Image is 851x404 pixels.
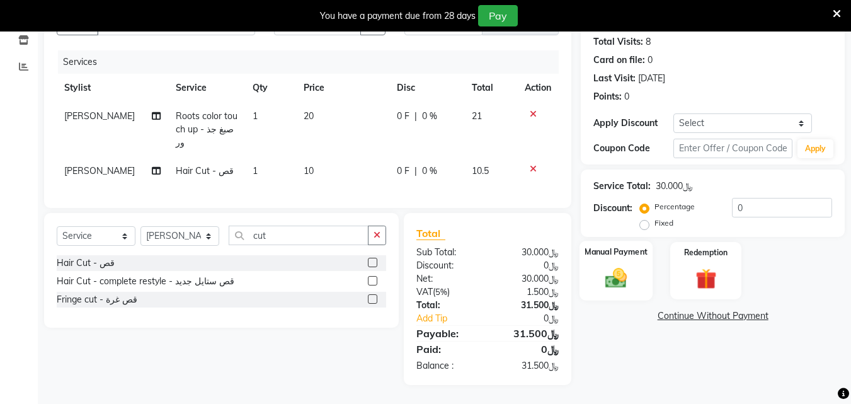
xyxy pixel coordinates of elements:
div: Coupon Code [593,142,673,155]
span: 10 [304,165,314,176]
button: Apply [797,139,833,158]
div: Last Visit: [593,72,636,85]
div: Hair Cut - قص [57,257,115,270]
div: Discount: [407,259,488,272]
div: ﷼0 [501,312,569,325]
div: Total: [407,299,488,312]
span: | [414,110,417,123]
div: Net: [407,272,488,286]
span: 0 F [397,164,409,178]
label: Percentage [654,201,695,212]
img: _cash.svg [598,265,634,291]
span: Hair Cut - قص [176,165,234,176]
div: Service Total: [593,180,651,193]
div: 0 [624,90,629,103]
div: ﷼31.500 [488,299,568,312]
div: Fringe cut - قص غرة [57,293,137,306]
div: 8 [646,35,651,49]
div: Card on file: [593,54,645,67]
span: [PERSON_NAME] [64,110,135,122]
th: Stylist [57,74,168,102]
span: 0 % [422,164,437,178]
span: 1 [253,165,258,176]
div: Points: [593,90,622,103]
span: VAT [416,286,433,297]
span: 10.5 [472,165,489,176]
div: You have a payment due from 28 days [320,9,476,23]
div: Total Visits: [593,35,643,49]
th: Qty [245,74,296,102]
div: ﷼0 [488,342,568,357]
th: Disc [389,74,464,102]
div: ﷼30.000 [488,272,568,286]
span: 0 % [422,110,437,123]
img: _gift.svg [689,266,723,292]
div: ( ) [407,286,488,299]
label: Manual Payment [585,246,648,258]
th: Action [517,74,559,102]
span: 21 [472,110,482,122]
th: Service [168,74,245,102]
input: Enter Offer / Coupon Code [673,139,792,158]
span: Total [416,227,445,240]
div: Services [58,50,568,74]
th: Total [464,74,518,102]
label: Fixed [654,217,673,229]
div: ﷼1.500 [488,286,568,299]
div: ﷼30.000 [488,246,568,259]
div: ﷼31.500 [488,359,568,372]
div: Hair Cut - complete restyle - قص ستايل جديد [57,275,234,288]
div: Sub Total: [407,246,488,259]
label: Redemption [684,247,728,258]
button: Pay [478,5,518,26]
div: ﷼30.000 [656,180,693,193]
span: | [414,164,417,178]
div: Payable: [407,326,488,341]
span: 20 [304,110,314,122]
div: ﷼31.500 [488,326,568,341]
span: [PERSON_NAME] [64,165,135,176]
a: Continue Without Payment [583,309,842,323]
div: Apply Discount [593,117,673,130]
span: Roots color touch up - صبغ جذور [176,110,237,148]
span: 5% [435,287,447,297]
span: 1 [253,110,258,122]
a: Add Tip [407,312,501,325]
span: 0 F [397,110,409,123]
div: ﷼0 [488,259,568,272]
th: Price [296,74,389,102]
div: Balance : [407,359,488,372]
div: 0 [648,54,653,67]
input: Search or Scan [229,226,368,245]
div: Discount: [593,202,632,215]
div: Paid: [407,342,488,357]
div: [DATE] [638,72,665,85]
